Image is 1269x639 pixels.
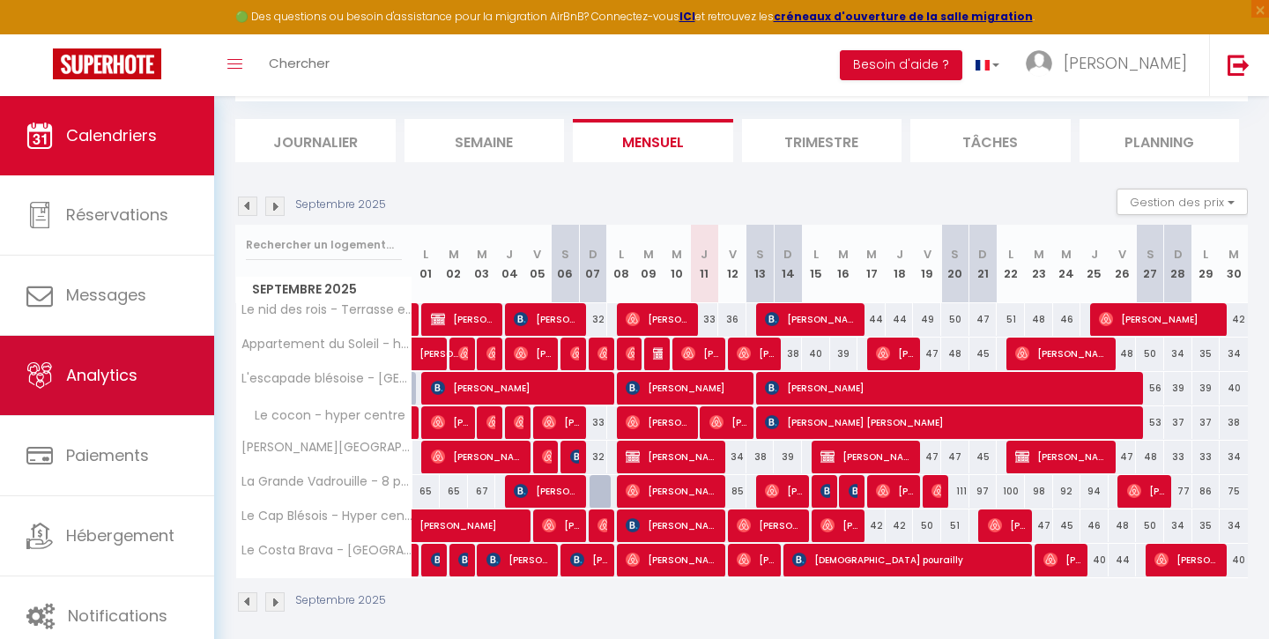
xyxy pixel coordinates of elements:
[997,303,1025,336] div: 51
[542,440,552,473] span: [PERSON_NAME]
[514,337,552,370] span: [PERSON_NAME]
[1109,544,1137,576] div: 44
[653,337,663,370] span: [PERSON_NAME]
[1228,54,1250,76] img: logout
[941,475,969,508] div: 111
[412,303,421,337] a: [PERSON_NAME]
[1192,338,1221,370] div: 35
[840,50,962,80] button: Besoin d'aide ?
[597,337,607,370] span: [PERSON_NAME]
[626,474,720,508] span: [PERSON_NAME]
[1192,406,1221,439] div: 37
[1117,189,1248,215] button: Gestion des prix
[14,7,67,60] button: Ouvrir le widget de chat LiveChat
[626,509,720,542] span: [PERSON_NAME]
[1220,372,1248,405] div: 40
[820,509,858,542] span: [PERSON_NAME]
[1154,543,1221,576] span: [PERSON_NAME]
[256,34,343,96] a: Chercher
[458,337,468,370] span: [PERSON_NAME]
[66,124,157,146] span: Calendriers
[239,406,410,426] span: Le cocon - hyper centre
[886,303,914,336] div: 44
[857,509,886,542] div: 42
[756,246,764,263] abbr: S
[913,303,941,336] div: 49
[913,441,941,473] div: 47
[969,475,998,508] div: 97
[1034,246,1044,263] abbr: M
[1203,246,1208,263] abbr: L
[1109,441,1137,473] div: 47
[988,509,1026,542] span: [PERSON_NAME]
[1026,50,1052,77] img: ...
[774,9,1033,24] strong: créneaux d'ouverture de la salle migration
[913,225,941,303] th: 19
[561,246,569,263] abbr: S
[431,405,469,439] span: [PERSON_NAME]
[737,337,775,370] span: [PERSON_NAME]
[969,338,998,370] div: 45
[1136,406,1164,439] div: 53
[1192,372,1221,405] div: 39
[523,225,552,303] th: 05
[1147,246,1154,263] abbr: S
[1091,246,1098,263] abbr: J
[423,246,428,263] abbr: L
[66,204,168,226] span: Réservations
[886,225,914,303] th: 18
[1164,406,1192,439] div: 37
[1192,441,1221,473] div: 33
[941,338,969,370] div: 48
[1013,34,1209,96] a: ... [PERSON_NAME]
[1025,509,1053,542] div: 47
[236,277,412,302] span: Septembre 2025
[246,229,402,261] input: Rechercher un logement...
[913,509,941,542] div: 50
[514,474,580,508] span: [PERSON_NAME] Cotton
[1192,225,1221,303] th: 29
[701,246,708,263] abbr: J
[1127,474,1165,508] span: [PERSON_NAME]
[570,543,608,576] span: [PERSON_NAME]
[570,337,580,370] span: [PERSON_NAME]
[643,246,654,263] abbr: M
[913,338,941,370] div: 47
[626,371,748,405] span: [PERSON_NAME]
[619,246,624,263] abbr: L
[579,406,607,439] div: 33
[486,405,496,439] span: [PERSON_NAME]
[969,225,998,303] th: 21
[1194,560,1256,626] iframe: Chat
[634,225,663,303] th: 09
[506,246,513,263] abbr: J
[1164,225,1192,303] th: 28
[886,509,914,542] div: 42
[941,303,969,336] div: 50
[239,441,415,454] span: [PERSON_NAME][GEOGRAPHIC_DATA]
[552,225,580,303] th: 06
[663,225,691,303] th: 10
[626,405,692,439] span: [PERSON_NAME]
[66,444,149,466] span: Paiements
[626,543,720,576] span: [PERSON_NAME]
[941,509,969,542] div: 51
[765,302,859,336] span: [PERSON_NAME]
[1080,225,1109,303] th: 25
[792,543,1028,576] span: [DEMOGRAPHIC_DATA] pourailly
[239,303,415,316] span: Le nid des rois - Terrasse en hyper centre
[746,441,775,473] div: 38
[1015,337,1109,370] span: [PERSON_NAME]
[412,338,441,371] a: [PERSON_NAME]
[1061,246,1072,263] abbr: M
[969,303,998,336] div: 47
[838,246,849,263] abbr: M
[1220,509,1248,542] div: 34
[876,337,914,370] span: [PERSON_NAME]
[579,441,607,473] div: 32
[412,475,441,508] div: 65
[542,509,580,542] span: [PERSON_NAME]
[857,303,886,336] div: 44
[1053,303,1081,336] div: 46
[813,246,819,263] abbr: L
